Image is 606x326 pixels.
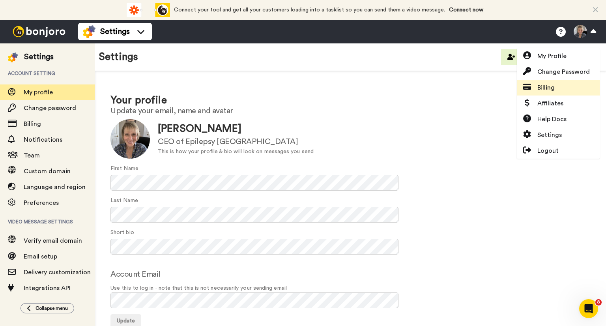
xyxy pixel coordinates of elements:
button: Invite [501,49,540,65]
h1: Settings [99,51,138,63]
span: 8 [595,299,602,305]
span: Verify email domain [24,238,82,244]
span: Settings [100,26,130,37]
img: settings-colored.svg [8,52,18,62]
a: Connect now [449,7,483,13]
img: settings-colored.svg [83,25,95,38]
span: Preferences [24,200,59,206]
img: bj-logo-header-white.svg [9,26,69,37]
span: My profile [24,89,53,96]
span: Connect your tool and get all your customers loading into a tasklist so you can send them a video... [174,7,445,13]
span: Change password [24,105,76,111]
div: CEO of Epilepsy [GEOGRAPHIC_DATA] [158,136,314,148]
label: Short bio [110,229,134,237]
iframe: Intercom live chat [579,299,598,318]
span: Language and region [24,184,86,190]
span: Use this to log in - note that this is not necessarily your sending email [110,284,590,292]
span: Custom domain [24,168,71,174]
span: Team [24,152,40,159]
a: Logout [517,143,600,159]
span: Affiliates [537,99,563,108]
div: [PERSON_NAME] [158,122,314,136]
h1: Your profile [110,95,590,106]
span: Delivery customization [24,269,91,275]
div: This is how your profile & bio will look on messages you send [158,148,314,156]
span: Help Docs [537,114,567,124]
a: Help Docs [517,111,600,127]
div: Settings [24,51,54,62]
span: Billing [24,121,41,127]
span: Update [117,318,135,324]
span: Notifications [24,137,62,143]
h2: Update your email, name and avatar [110,107,590,115]
a: Affiliates [517,96,600,111]
label: Last Name [110,197,138,205]
span: My Profile [537,51,567,61]
label: First Name [110,165,138,173]
a: My Profile [517,48,600,64]
span: Change Password [537,67,590,77]
label: Account Email [110,268,161,280]
span: Email setup [24,253,57,260]
span: Integrations API [24,285,71,291]
a: Billing [517,80,600,96]
a: Settings [517,127,600,143]
div: animation [127,3,170,17]
span: Settings [537,130,562,140]
span: Collapse menu [36,305,68,311]
a: Change Password [517,64,600,80]
span: Billing [537,83,555,92]
button: Collapse menu [21,303,74,313]
span: Logout [537,146,559,156]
